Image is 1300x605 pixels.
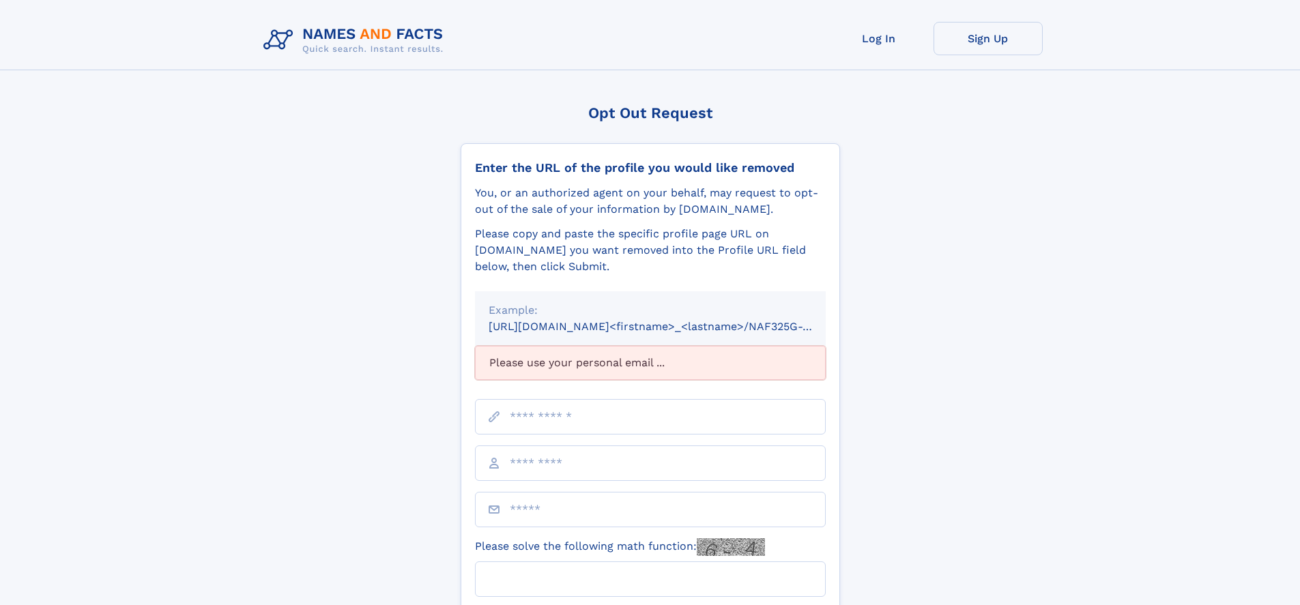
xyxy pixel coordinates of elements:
div: Opt Out Request [461,104,840,121]
label: Please solve the following math function: [475,538,765,556]
img: Logo Names and Facts [258,22,454,59]
div: Please use your personal email ... [475,346,826,380]
div: Example: [489,302,812,319]
div: Enter the URL of the profile you would like removed [475,160,826,175]
div: Please copy and paste the specific profile page URL on [DOMAIN_NAME] you want removed into the Pr... [475,226,826,275]
small: [URL][DOMAIN_NAME]<firstname>_<lastname>/NAF325G-xxxxxxxx [489,320,852,333]
a: Sign Up [934,22,1043,55]
a: Log In [824,22,934,55]
div: You, or an authorized agent on your behalf, may request to opt-out of the sale of your informatio... [475,185,826,218]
